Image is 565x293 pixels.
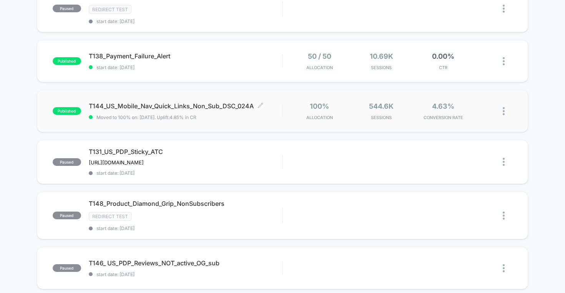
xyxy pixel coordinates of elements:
[89,170,282,176] span: start date: [DATE]
[53,57,81,65] span: published
[503,158,505,166] img: close
[53,264,81,272] span: paused
[89,212,131,221] span: Redirect Test
[503,57,505,65] img: close
[414,115,472,120] span: CONVERSION RATE
[89,102,282,110] span: T144_US_Mobile_Nav_Quick_Links_Non_Sub_DSC_024A
[89,271,282,277] span: start date: [DATE]
[432,52,454,60] span: 0.00%
[89,159,144,166] span: [URL][DOMAIN_NAME]
[96,114,196,120] span: Moved to 100% on: [DATE] . Uplift: 4.85% in CR
[89,259,282,267] span: T146_ US_PDP_Reviews_NOT_active_OG_sub
[503,5,505,13] img: close
[310,102,329,110] span: 100%
[306,65,333,70] span: Allocation
[53,212,81,219] span: paused
[53,158,81,166] span: paused
[89,52,282,60] span: T138_Payment_Failure_Alert
[352,115,410,120] span: Sessions
[352,65,410,70] span: Sessions
[503,107,505,115] img: close
[369,102,394,110] span: 544.6k
[414,65,472,70] span: CTR
[306,115,333,120] span: Allocation
[53,5,81,12] span: paused
[89,200,282,207] span: T148_Product_Diamond_Grip_NonSubscribers
[503,264,505,272] img: close
[503,212,505,220] img: close
[432,102,454,110] span: 4.63%
[89,18,282,24] span: start date: [DATE]
[89,5,131,14] span: Redirect Test
[89,148,282,156] span: T131_US_PDP_Sticky_ATC
[370,52,393,60] span: 10.69k
[53,107,81,115] span: published
[89,65,282,70] span: start date: [DATE]
[308,52,331,60] span: 50 / 50
[89,225,282,231] span: start date: [DATE]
